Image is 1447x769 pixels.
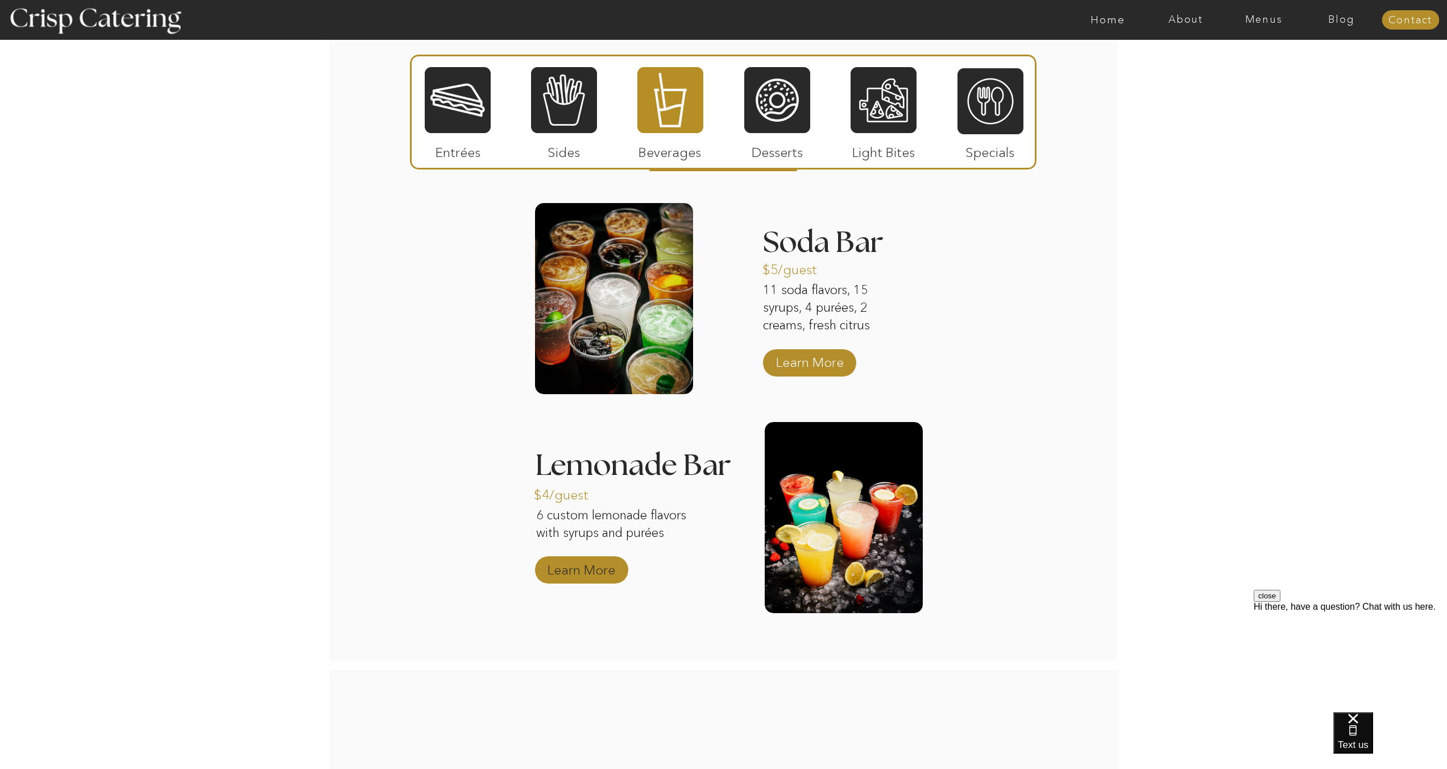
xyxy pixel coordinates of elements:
[740,133,815,166] p: Desserts
[952,133,1028,166] p: Specials
[536,507,693,561] p: 6 custom lemonade flavors with syrups and purées
[1069,14,1147,26] a: Home
[534,476,610,508] p: $4/guest
[1303,14,1380,26] a: Blog
[846,133,922,166] p: Light Bites
[420,133,496,166] p: Entrées
[1254,590,1447,726] iframe: podium webchat widget prompt
[1147,14,1225,26] a: About
[526,133,602,166] p: Sides
[772,343,848,376] a: Learn More
[632,133,708,166] p: Beverages
[1333,712,1447,769] iframe: podium webchat widget bubble
[763,228,921,259] h3: Soda Bar
[1225,14,1303,26] a: Menus
[763,282,905,336] p: 11 soda flavors, 15 syrups, 4 purées, 2 creams, fresh citrus
[1382,15,1439,26] a: Contact
[535,451,734,481] h3: Lemonade Bar
[762,250,838,283] p: $5/guest
[544,551,619,584] a: Learn More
